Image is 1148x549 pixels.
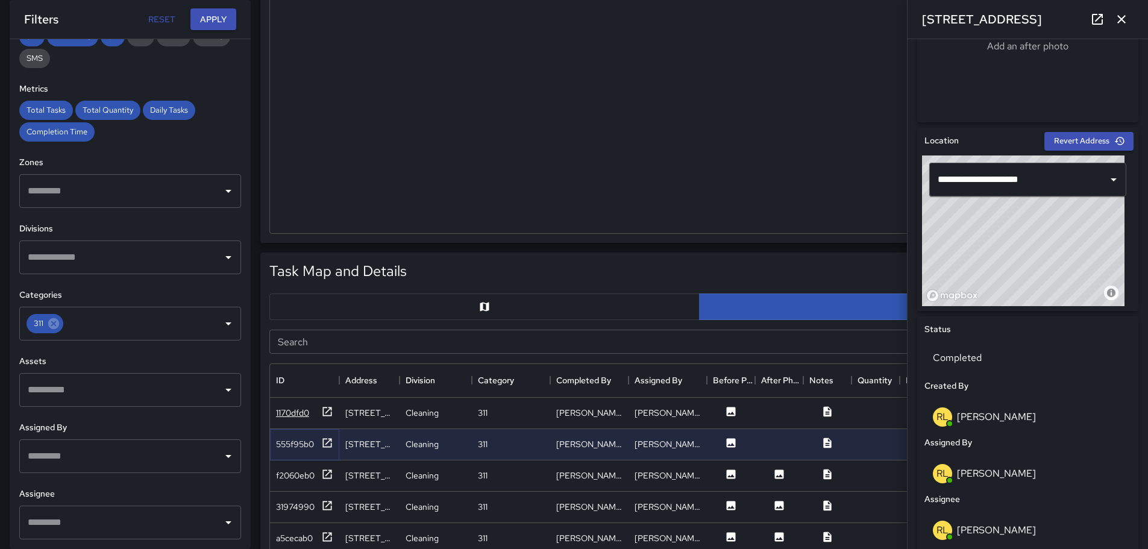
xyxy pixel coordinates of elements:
span: Daily Tasks [143,105,195,115]
div: 311 [478,407,488,419]
div: 311 [478,532,488,544]
div: 175 N Street Northeast [345,407,394,419]
div: Cleaning [406,469,439,482]
div: f2060eb0 [276,469,315,482]
div: Division [400,363,472,397]
div: Before Photo [713,363,755,397]
div: Ruben Lechuga [635,438,701,450]
div: Gerrod Woody [556,532,623,544]
button: Reset [142,8,181,31]
span: SMS [19,53,50,63]
div: 555f95b0 [276,438,314,450]
div: 300 L Street Northeast [345,438,394,450]
div: Mark Holbrook [635,501,701,513]
div: Division [406,363,435,397]
div: Total Quantity [75,101,140,120]
button: Open [220,448,237,465]
div: Ruben Lechuga [635,469,701,482]
div: Before Photo [707,363,755,397]
button: 1170dfd0 [276,406,333,421]
div: SMS [19,49,50,68]
div: Cleaning [406,501,439,513]
div: 1170dfd0 [276,407,309,419]
button: 31974990 [276,500,333,515]
span: 311 [27,316,51,330]
div: Completed By [556,363,611,397]
div: Daily Tasks [143,101,195,120]
button: Open [220,514,237,531]
div: Assigned By [635,363,682,397]
div: Address [345,363,377,397]
h6: Filters [24,10,58,29]
div: Assigned By [629,363,707,397]
button: Open [220,249,237,266]
div: 311 [478,438,488,450]
div: Cleaning [406,532,439,544]
svg: Map [478,301,491,313]
div: Category [478,363,514,397]
div: a5cecab0 [276,532,313,544]
div: ID [276,363,284,397]
div: Notes [803,363,852,397]
div: After Photo [761,363,803,397]
button: Apply [190,8,236,31]
div: Ruben Lechuga [556,438,623,450]
button: 555f95b0 [276,437,333,452]
div: Ruben Lechuga [556,407,623,419]
div: 311 [27,314,63,333]
div: 221 Florida Avenue Northeast [345,501,394,513]
h6: Divisions [19,222,241,236]
div: Gerrod Woody [635,532,701,544]
div: After Photo [755,363,803,397]
button: f2060eb0 [276,468,333,483]
h6: Zones [19,156,241,169]
button: Open [220,315,237,332]
button: Table [699,293,1129,320]
div: 172 L Street Northeast [345,532,394,544]
h6: Assigned By [19,421,241,434]
button: Open [220,381,237,398]
div: Completion Time [19,122,95,142]
div: Total Tasks [19,101,73,120]
div: 311 [478,501,488,513]
div: Quantity [858,363,892,397]
button: a5cecab0 [276,531,333,546]
h6: Metrics [19,83,241,96]
span: Total Quantity [75,105,140,115]
div: 311 [478,469,488,482]
h6: Assignee [19,488,241,501]
div: Cleaning [406,407,439,419]
div: 31974990 [276,501,315,513]
h6: Assets [19,355,241,368]
h5: Task Map and Details [269,262,407,281]
span: Total Tasks [19,105,73,115]
div: Ruben Lechuga [556,469,623,482]
div: Category [472,363,550,397]
div: Cleaning [406,438,439,450]
div: 1201 First Street Northeast [345,469,394,482]
div: Completed By [550,363,629,397]
div: Ruben Lechuga [635,407,701,419]
div: Quantity [852,363,900,397]
div: Address [339,363,400,397]
button: Map [269,293,700,320]
div: ID [270,363,339,397]
div: Notes [809,363,833,397]
button: Open [220,183,237,199]
span: Completion Time [19,127,95,137]
h6: Categories [19,289,241,302]
div: Mark Holbrook [556,501,623,513]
